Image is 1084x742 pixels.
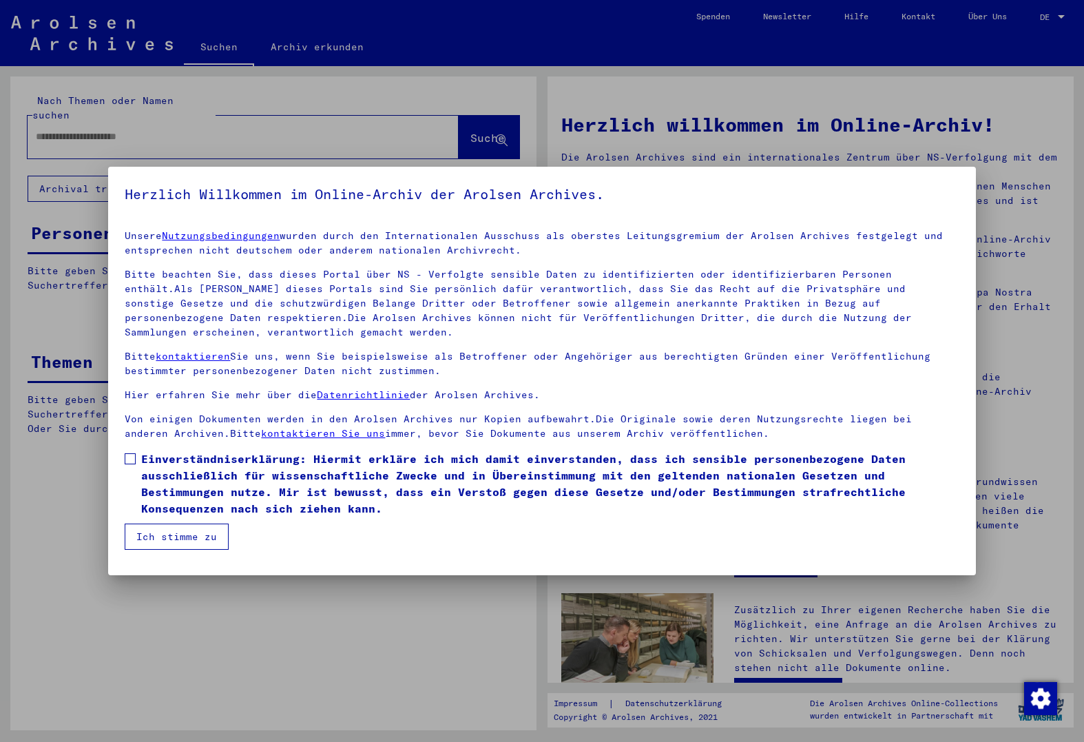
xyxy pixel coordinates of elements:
div: Zustimmung ändern [1023,681,1056,714]
img: Zustimmung ändern [1024,682,1057,715]
a: Datenrichtlinie [317,389,410,401]
p: Unsere wurden durch den Internationalen Ausschuss als oberstes Leitungsgremium der Arolsen Archiv... [125,229,959,258]
p: Bitte beachten Sie, dass dieses Portal über NS - Verfolgte sensible Daten zu identifizierten oder... [125,267,959,340]
p: Von einigen Dokumenten werden in den Arolsen Archives nur Kopien aufbewahrt.Die Originale sowie d... [125,412,959,441]
a: kontaktieren [156,350,230,362]
h5: Herzlich Willkommen im Online-Archiv der Arolsen Archives. [125,183,959,205]
a: kontaktieren Sie uns [261,427,385,440]
p: Bitte Sie uns, wenn Sie beispielsweise als Betroffener oder Angehöriger aus berechtigten Gründen ... [125,349,959,378]
span: Einverständniserklärung: Hiermit erkläre ich mich damit einverstanden, dass ich sensible personen... [141,451,959,517]
a: Nutzungsbedingungen [162,229,280,242]
button: Ich stimme zu [125,524,229,550]
p: Hier erfahren Sie mehr über die der Arolsen Archives. [125,388,959,402]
